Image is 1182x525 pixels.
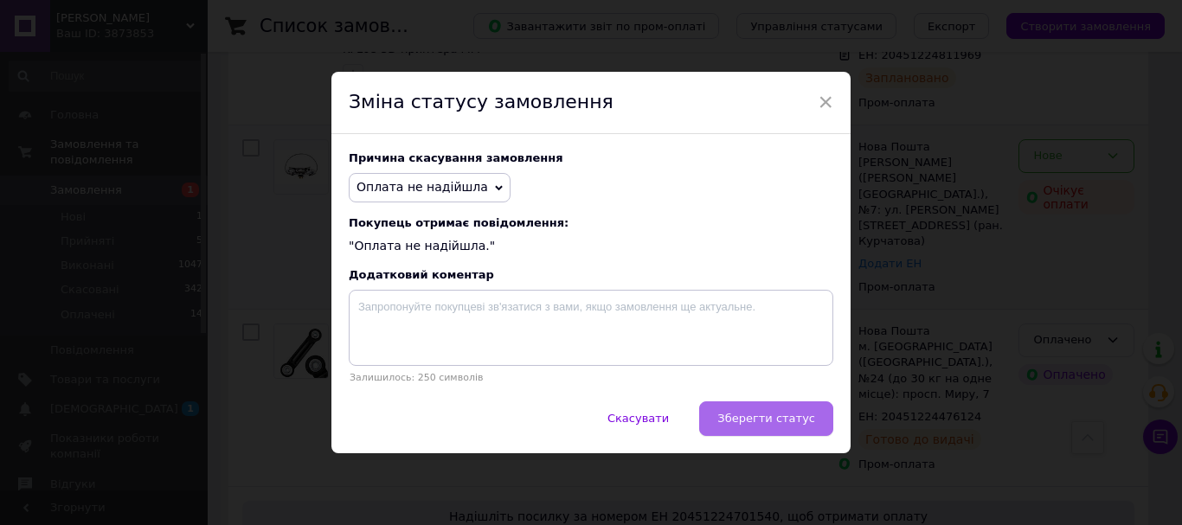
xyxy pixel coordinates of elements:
[349,268,833,281] div: Додатковий коментар
[349,216,833,229] span: Покупець отримає повідомлення:
[349,216,833,255] div: "Оплата не надійшла."
[349,151,833,164] div: Причина скасування замовлення
[607,412,669,425] span: Скасувати
[357,180,488,194] span: Оплата не надійшла
[331,72,851,134] div: Зміна статусу замовлення
[699,401,833,436] button: Зберегти статус
[717,412,815,425] span: Зберегти статус
[349,372,833,383] p: Залишилось: 250 символів
[818,87,833,117] span: ×
[589,401,687,436] button: Скасувати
